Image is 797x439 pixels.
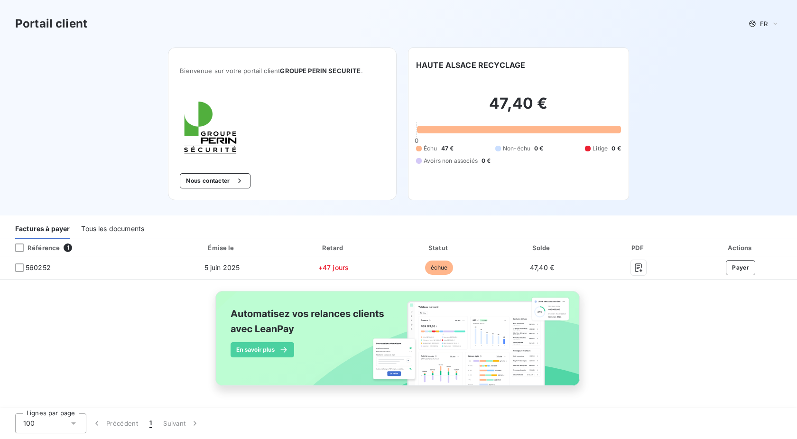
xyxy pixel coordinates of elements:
[23,419,35,428] span: 100
[158,413,205,433] button: Suivant
[149,419,152,428] span: 1
[64,243,72,252] span: 1
[416,59,525,71] h6: HAUTE ALSACE RECYCLAGE
[166,243,278,252] div: Émise le
[180,173,250,188] button: Nous contacter
[415,137,418,144] span: 0
[15,219,70,239] div: Factures à payer
[180,67,385,75] span: Bienvenue sur votre portail client .
[534,144,543,153] span: 0 €
[15,15,87,32] h3: Portail client
[612,144,621,153] span: 0 €
[389,243,490,252] div: Statut
[424,144,437,153] span: Échu
[26,263,51,272] span: 560252
[760,20,768,28] span: FR
[86,413,144,433] button: Précédent
[180,97,241,158] img: Company logo
[204,263,240,271] span: 5 juin 2025
[595,243,683,252] div: PDF
[424,157,478,165] span: Avoirs non associés
[503,144,530,153] span: Non-échu
[318,263,349,271] span: +47 jours
[530,263,554,271] span: 47,40 €
[593,144,608,153] span: Litige
[8,243,60,252] div: Référence
[441,144,454,153] span: 47 €
[726,260,755,275] button: Payer
[686,243,795,252] div: Actions
[282,243,385,252] div: Retard
[425,261,454,275] span: échue
[81,219,144,239] div: Tous les documents
[416,94,621,122] h2: 47,40 €
[207,285,590,402] img: banner
[493,243,591,252] div: Solde
[144,413,158,433] button: 1
[280,67,361,75] span: GROUPE PERIN SECURITE
[482,157,491,165] span: 0 €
